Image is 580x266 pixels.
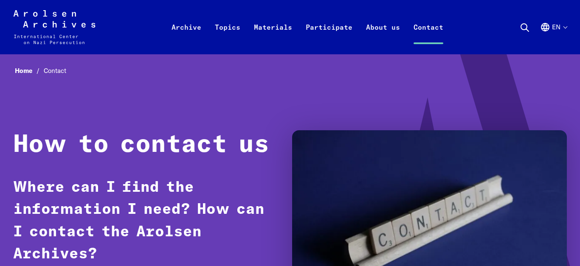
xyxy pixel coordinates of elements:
a: Topics [208,20,247,54]
a: Contact [407,20,450,54]
a: Materials [247,20,299,54]
nav: Primary [165,10,450,44]
nav: Breadcrumb [13,64,566,77]
span: Contact [44,67,66,75]
a: Participate [299,20,359,54]
button: English, language selection [540,22,567,53]
strong: How to contact us [13,132,269,157]
a: Archive [165,20,208,54]
p: Where can I find the information I need? How can I contact the Arolsen Archives? [13,177,275,266]
a: Home [15,67,44,75]
a: About us [359,20,407,54]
